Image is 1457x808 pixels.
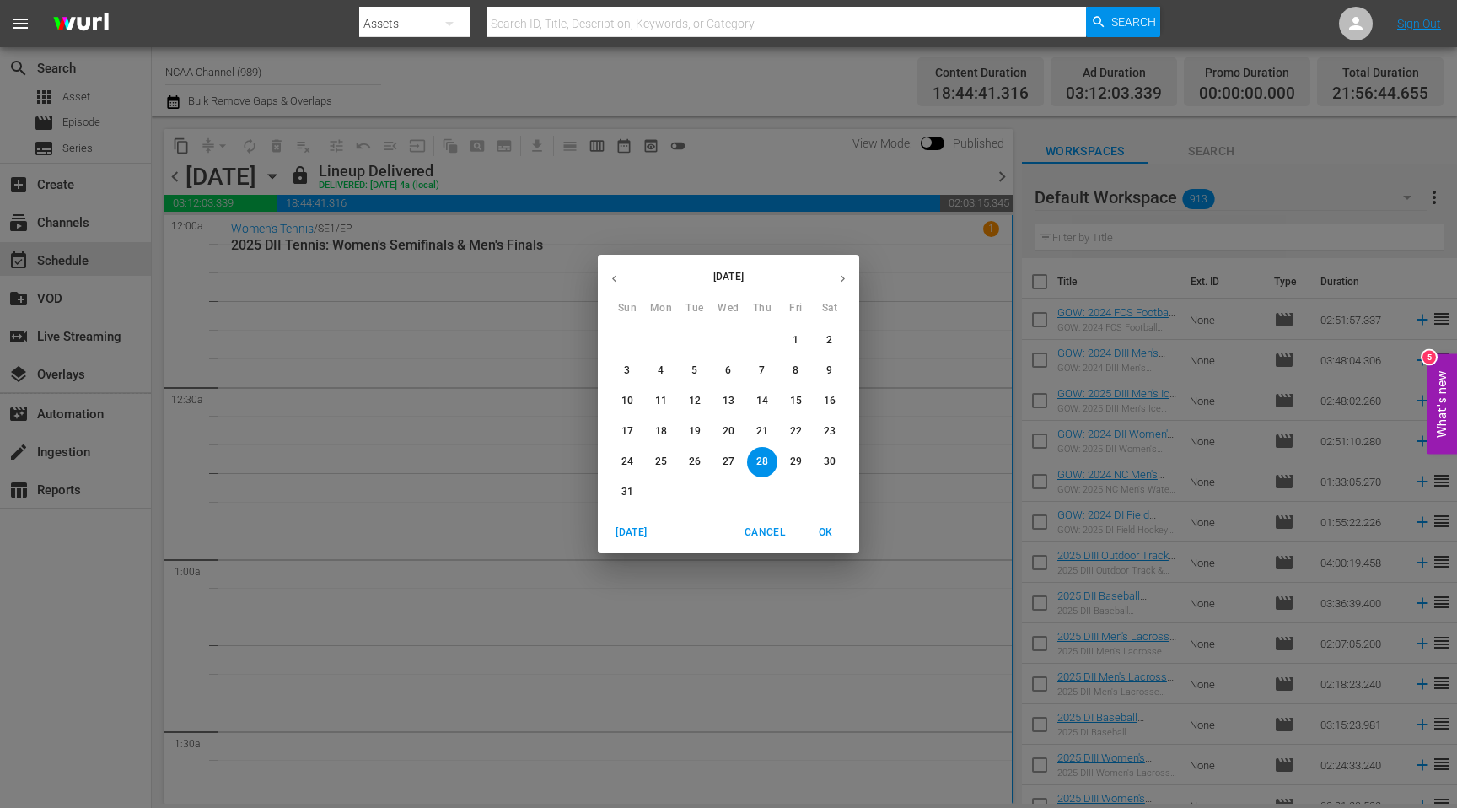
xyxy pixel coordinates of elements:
button: 1 [781,326,811,356]
span: Cancel [745,524,785,541]
span: Fri [781,300,811,317]
p: 8 [793,364,798,378]
p: 30 [824,455,836,469]
button: 8 [781,356,811,386]
span: Wed [713,300,744,317]
button: 23 [815,417,845,447]
div: 5 [1422,351,1436,364]
button: 13 [713,386,744,417]
button: 2 [815,326,845,356]
p: 17 [621,424,633,439]
img: ans4CAIJ8jUAAAAAAAAAAAAAAAAAAAAAAAAgQb4GAAAAAAAAAAAAAAAAAAAAAAAAJMjXAAAAAAAAAAAAAAAAAAAAAAAAgAT5G... [40,4,121,44]
button: 14 [747,386,777,417]
span: Mon [646,300,676,317]
p: 15 [790,394,802,408]
p: 5 [691,364,697,378]
button: 5 [680,356,710,386]
p: 18 [655,424,667,439]
button: 17 [612,417,642,447]
p: 6 [725,364,731,378]
span: Sat [815,300,845,317]
button: OK [798,519,852,547]
a: Sign Out [1397,17,1441,30]
p: 4 [658,364,664,378]
p: 16 [824,394,836,408]
p: 2 [826,333,832,347]
span: OK [805,524,846,541]
button: 21 [747,417,777,447]
p: 24 [621,455,633,469]
p: 9 [826,364,832,378]
button: 12 [680,386,710,417]
button: 6 [713,356,744,386]
button: [DATE] [605,519,659,547]
p: 31 [621,485,633,499]
p: 20 [723,424,734,439]
span: [DATE] [611,524,652,541]
p: 13 [723,394,734,408]
p: 21 [756,424,768,439]
button: 9 [815,356,845,386]
p: 1 [793,333,798,347]
button: 28 [747,447,777,477]
button: 24 [612,447,642,477]
button: 31 [612,477,642,508]
span: Tue [680,300,710,317]
button: Cancel [738,519,792,547]
button: 20 [713,417,744,447]
p: 29 [790,455,802,469]
button: 3 [612,356,642,386]
p: [DATE] [631,269,826,284]
button: 16 [815,386,845,417]
p: 26 [689,455,701,469]
button: 29 [781,447,811,477]
button: 19 [680,417,710,447]
p: 11 [655,394,667,408]
button: Open Feedback Widget [1427,354,1457,455]
button: 10 [612,386,642,417]
button: 7 [747,356,777,386]
p: 25 [655,455,667,469]
p: 12 [689,394,701,408]
button: 30 [815,447,845,477]
p: 7 [759,364,765,378]
p: 19 [689,424,701,439]
p: 10 [621,394,633,408]
p: 23 [824,424,836,439]
p: 27 [723,455,734,469]
span: Sun [612,300,642,317]
p: 22 [790,424,802,439]
span: menu [10,13,30,34]
span: Thu [747,300,777,317]
button: 25 [646,447,676,477]
button: 11 [646,386,676,417]
p: 14 [756,394,768,408]
button: 26 [680,447,710,477]
p: 28 [756,455,768,469]
button: 15 [781,386,811,417]
button: 4 [646,356,676,386]
button: 27 [713,447,744,477]
button: 22 [781,417,811,447]
span: Search [1111,7,1156,37]
button: 18 [646,417,676,447]
p: 3 [624,364,630,378]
